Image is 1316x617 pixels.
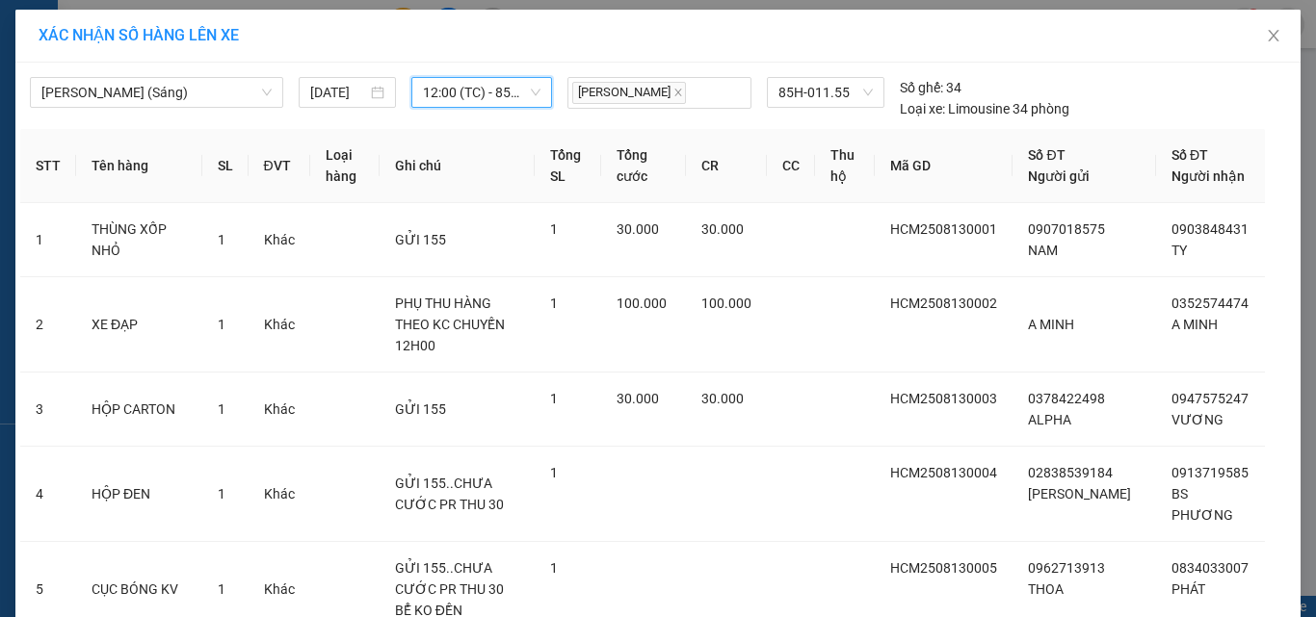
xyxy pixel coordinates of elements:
[1171,147,1208,163] span: Số ĐT
[1171,296,1249,311] span: 0352574474
[1171,317,1218,332] span: A MINH
[249,373,310,447] td: Khác
[184,16,339,63] div: VP [PERSON_NAME]
[550,296,558,311] span: 1
[202,129,249,203] th: SL
[550,221,558,237] span: 1
[890,465,997,480] span: HCM2508130004
[1171,243,1187,258] span: TY
[218,581,225,597] span: 1
[395,401,446,417] span: GỬI 155
[218,317,225,332] span: 1
[249,447,310,542] td: Khác
[76,373,202,447] td: HỘP CARTON
[1028,465,1113,480] span: 02838539184
[890,221,997,237] span: HCM2508130001
[1028,221,1105,237] span: 0907018575
[1171,465,1249,480] span: 0913719585
[76,277,202,373] td: XE ĐẠP
[184,18,230,39] span: Nhận:
[900,98,945,119] span: Loại xe:
[550,560,558,576] span: 1
[310,129,380,203] th: Loại hàng
[890,391,997,406] span: HCM2508130003
[1028,317,1074,332] span: A MINH
[395,476,504,512] span: GỬI 155..CHƯA CƯỚC PR THU 30
[1028,560,1105,576] span: 0962713913
[673,88,683,97] span: close
[617,221,659,237] span: 30.000
[41,78,272,107] span: Hồ Chí Minh - Phan Rang (Sáng)
[1028,243,1058,258] span: NAM
[1171,560,1249,576] span: 0834033007
[1028,486,1131,501] span: [PERSON_NAME]
[218,486,225,501] span: 1
[900,98,1069,119] div: Limousine 34 phòng
[218,401,225,417] span: 1
[1028,168,1090,184] span: Người gửi
[20,129,76,203] th: STT
[210,113,230,146] span: N
[76,447,202,542] td: HỘP ĐEN
[1171,486,1233,523] span: BS PHƯƠNG
[1028,412,1071,427] span: ALPHA
[184,123,210,143] span: TC:
[890,560,997,576] span: HCM2508130005
[16,16,171,60] div: [PERSON_NAME]
[1028,391,1105,406] span: 0378422498
[1247,10,1301,64] button: Close
[701,391,744,406] span: 30.000
[778,78,873,107] span: 85H-011.55
[16,60,171,83] div: LỘC
[900,77,961,98] div: 34
[1266,28,1281,43] span: close
[310,82,366,103] input: 13/08/2025
[1171,168,1245,184] span: Người nhận
[875,129,1013,203] th: Mã GD
[815,129,875,203] th: Thu hộ
[20,447,76,542] td: 4
[900,77,943,98] span: Số ghế:
[76,129,202,203] th: Tên hàng
[1028,581,1064,597] span: THOA
[601,129,686,203] th: Tổng cước
[184,63,339,86] div: DS DƯƠNG
[617,296,667,311] span: 100.000
[76,203,202,277] td: THÙNG XỐP NHỎ
[218,232,225,247] span: 1
[767,129,815,203] th: CC
[20,203,76,277] td: 1
[1028,147,1065,163] span: Số ĐT
[617,391,659,406] span: 30.000
[20,277,76,373] td: 2
[380,129,535,203] th: Ghi chú
[249,129,310,203] th: ĐVT
[16,83,171,110] div: 0919650650
[686,129,767,203] th: CR
[249,277,310,373] td: Khác
[395,296,505,353] span: PHỤ THU HÀNG THEO KC CHUYẾN 12H00
[1171,391,1249,406] span: 0947575247
[16,16,46,37] span: Gửi:
[395,232,446,247] span: GỬI 155
[249,203,310,277] td: Khác
[701,296,751,311] span: 100.000
[550,391,558,406] span: 1
[1171,412,1224,427] span: VƯƠNG
[184,86,339,113] div: 0919173718
[572,82,686,104] span: [PERSON_NAME]
[890,296,997,311] span: HCM2508130002
[1171,221,1249,237] span: 0903848431
[701,221,744,237] span: 30.000
[535,129,601,203] th: Tổng SL
[550,465,558,480] span: 1
[1171,581,1205,597] span: PHÁT
[423,78,541,107] span: 12:00 (TC) - 85H-011.55
[20,373,76,447] td: 3
[39,26,239,44] span: XÁC NHẬN SỐ HÀNG LÊN XE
